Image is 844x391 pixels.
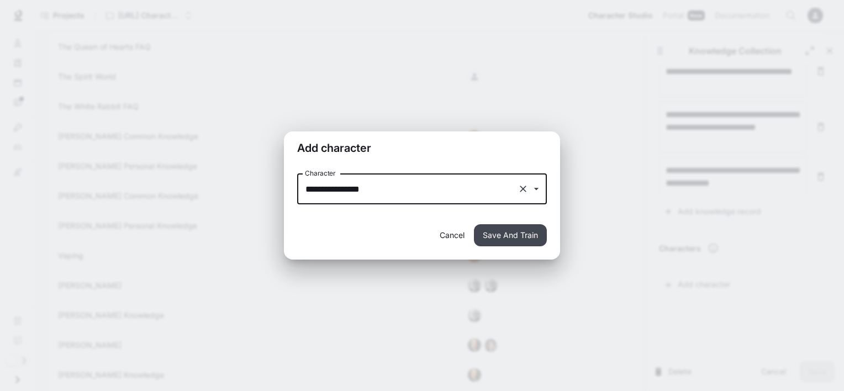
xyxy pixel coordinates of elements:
button: Cancel [434,224,470,246]
button: Save And Train [474,224,547,246]
button: Clear [515,181,531,197]
h2: Add character [284,131,560,165]
label: Character [305,168,336,178]
button: Open [530,182,543,196]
